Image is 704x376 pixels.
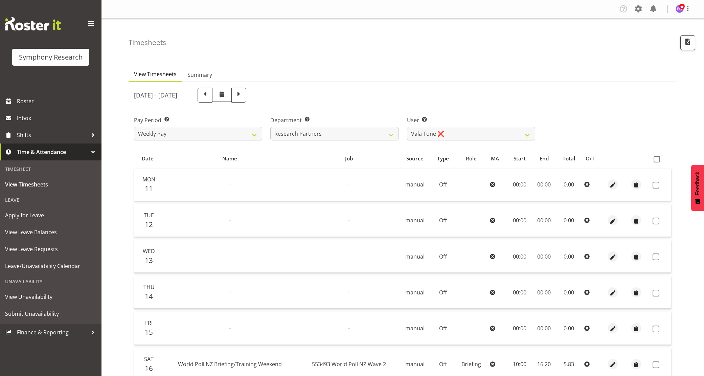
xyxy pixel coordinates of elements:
[507,240,532,273] td: 00:00
[145,220,153,229] span: 12
[134,116,262,124] label: Pay Period
[5,309,96,319] span: Submit Unavailability
[144,355,154,363] span: Sat
[676,5,684,13] img: emma-gannaway277.jpg
[5,227,96,237] span: View Leave Balances
[19,52,83,62] div: Symphony Research
[145,363,153,373] span: 16
[187,71,212,79] span: Summary
[348,181,350,188] span: -
[229,325,231,332] span: -
[222,155,237,162] span: Name
[680,35,695,50] button: Export CSV
[556,312,582,345] td: 0.00
[507,312,532,345] td: 00:00
[507,204,532,237] td: 00:00
[143,247,155,255] span: Wed
[17,113,98,123] span: Inbox
[695,172,701,195] span: Feedback
[532,312,556,345] td: 00:00
[312,360,386,368] span: 553493 World Poll NZ Wave 2
[461,360,481,368] span: Briefing
[145,256,153,265] span: 13
[229,181,231,188] span: -
[5,17,61,30] img: Rosterit website logo
[2,193,100,207] div: Leave
[142,176,155,183] span: Mon
[556,276,582,309] td: 0.00
[2,305,100,322] a: Submit Unavailability
[540,155,549,162] span: End
[556,240,582,273] td: 0.00
[348,289,350,296] span: -
[405,253,425,260] span: manual
[2,207,100,224] a: Apply for Leave
[178,360,282,368] span: World Poll NZ Briefing/Training Weekend
[405,325,425,332] span: manual
[5,292,96,302] span: View Unavailability
[345,155,353,162] span: Job
[437,155,449,162] span: Type
[348,325,350,332] span: -
[17,96,98,106] span: Roster
[586,155,595,162] span: O/T
[145,184,153,193] span: 11
[5,244,96,254] span: View Leave Requests
[563,155,575,162] span: Total
[556,169,582,201] td: 0.00
[5,261,96,271] span: Leave/Unavailability Calendar
[405,289,425,296] span: manual
[2,162,100,176] div: Timesheet
[229,253,231,260] span: -
[406,155,424,162] span: Source
[229,217,231,224] span: -
[691,165,704,211] button: Feedback - Show survey
[532,240,556,273] td: 00:00
[507,169,532,201] td: 00:00
[5,210,96,220] span: Apply for Leave
[17,130,88,140] span: Shifts
[270,116,399,124] label: Department
[431,169,455,201] td: Off
[407,116,535,124] label: User
[134,70,177,78] span: View Timesheets
[491,155,499,162] span: MA
[134,91,177,99] h5: [DATE] - [DATE]
[143,283,155,291] span: Thu
[431,240,455,273] td: Off
[532,169,556,201] td: 00:00
[405,217,425,224] span: manual
[431,276,455,309] td: Off
[145,291,153,301] span: 14
[129,39,166,46] h4: Timesheets
[2,258,100,274] a: Leave/Unavailability Calendar
[431,204,455,237] td: Off
[5,179,96,190] span: View Timesheets
[532,276,556,309] td: 00:00
[17,327,88,337] span: Finance & Reporting
[17,147,88,157] span: Time & Attendance
[348,217,350,224] span: -
[405,360,425,368] span: manual
[2,241,100,258] a: View Leave Requests
[2,176,100,193] a: View Timesheets
[466,155,477,162] span: Role
[144,212,154,219] span: Tue
[405,181,425,188] span: manual
[532,204,556,237] td: 00:00
[2,224,100,241] a: View Leave Balances
[507,276,532,309] td: 00:00
[145,319,153,327] span: Fri
[229,289,231,296] span: -
[514,155,526,162] span: Start
[431,312,455,345] td: Off
[556,204,582,237] td: 0.00
[348,253,350,260] span: -
[145,327,153,337] span: 15
[2,288,100,305] a: View Unavailability
[142,155,154,162] span: Date
[2,274,100,288] div: Unavailability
